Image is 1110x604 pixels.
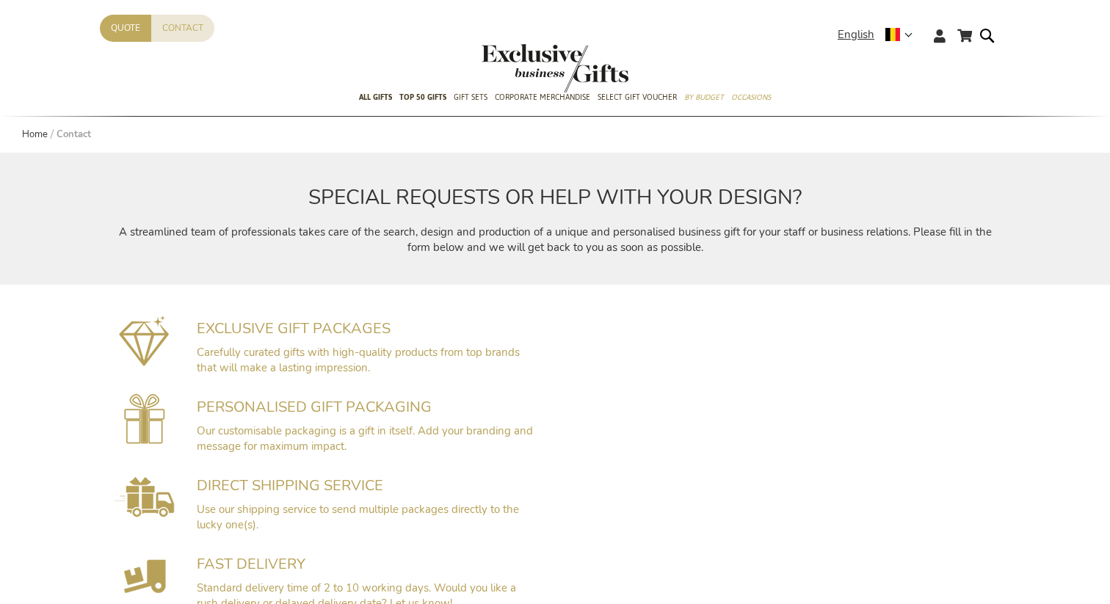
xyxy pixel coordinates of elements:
[22,128,48,141] a: Home
[197,423,533,454] span: Our customisable packaging is a gift in itself. Add your branding and message for maximum impact.
[359,80,392,117] a: All Gifts
[482,44,628,92] img: Exclusive Business gifts logo
[124,393,165,444] img: Gepersonaliseerde cadeauverpakking voorzien van uw branding
[111,186,999,209] h2: SPECIAL REQUESTS OR HELP WITH YOUR DESIGN?
[57,128,91,141] strong: Contact
[151,15,214,42] a: Contact
[731,90,771,105] span: Occasions
[197,502,519,532] span: Use our shipping service to send multiple packages directly to the lucky one(s).
[598,90,677,105] span: Select Gift Voucher
[119,314,170,366] img: Exclusieve geschenkpakketten mét impact
[197,397,432,417] span: PERSONALISED GIFT PACKAGING
[100,15,151,42] a: Quote
[115,477,175,517] img: Rechtstreekse Verzendservice
[399,90,446,105] span: TOP 50 Gifts
[197,554,305,574] span: FAST DELIVERY
[197,345,520,375] span: Carefully curated gifts with high-quality products from top brands that will make a lasting impre...
[197,476,383,495] span: DIRECT SHIPPING SERVICE
[838,26,874,43] span: English
[111,225,999,256] p: A streamlined team of professionals takes care of the search, design and production of a unique a...
[454,90,487,105] span: Gift Sets
[115,506,175,521] a: Direct Shipping Service
[399,80,446,117] a: TOP 50 Gifts
[359,90,392,105] span: All Gifts
[684,90,724,105] span: By Budget
[731,80,771,117] a: Occasions
[197,319,391,338] span: EXCLUSIVE GIFT PACKAGES
[598,80,677,117] a: Select Gift Voucher
[482,44,555,92] a: store logo
[454,80,487,117] a: Gift Sets
[684,80,724,117] a: By Budget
